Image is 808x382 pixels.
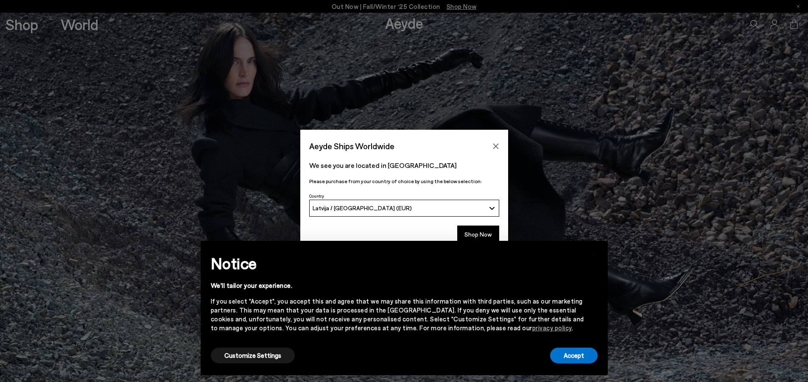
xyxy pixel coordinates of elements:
[211,281,584,290] div: We'll tailor your experience.
[211,252,584,274] h2: Notice
[309,193,324,198] span: Country
[313,204,412,212] span: Latvija / [GEOGRAPHIC_DATA] (EUR)
[457,226,499,243] button: Shop Now
[532,324,572,332] a: privacy policy
[309,177,499,185] p: Please purchase from your country of choice by using the below selection:
[550,348,598,363] button: Accept
[591,247,597,259] span: ×
[309,139,394,153] span: Aeyde Ships Worldwide
[211,297,584,332] div: If you select "Accept", you accept this and agree that we may share this information with third p...
[489,140,502,153] button: Close
[584,243,604,264] button: Close this notice
[211,348,295,363] button: Customize Settings
[309,160,499,170] p: We see you are located in [GEOGRAPHIC_DATA]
